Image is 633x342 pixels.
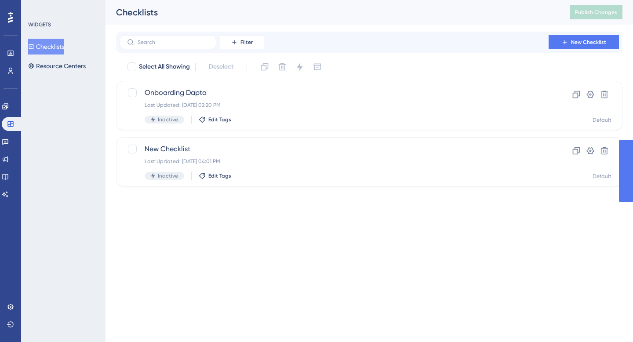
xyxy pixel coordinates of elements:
[570,5,622,19] button: Publish Changes
[139,62,190,72] span: Select All Showing
[596,307,622,334] iframe: UserGuiding AI Assistant Launcher
[28,21,51,28] div: WIDGETS
[138,39,209,45] input: Search
[593,116,611,124] div: Default
[158,116,178,123] span: Inactive
[208,116,231,123] span: Edit Tags
[145,144,524,154] span: New Checklist
[158,172,178,179] span: Inactive
[199,116,231,123] button: Edit Tags
[575,9,617,16] span: Publish Changes
[571,39,606,46] span: New Checklist
[593,173,611,180] div: Default
[116,6,548,18] div: Checklists
[28,58,86,74] button: Resource Centers
[201,59,241,75] button: Deselect
[145,102,524,109] div: Last Updated: [DATE] 02:20 PM
[199,172,231,179] button: Edit Tags
[209,62,233,72] span: Deselect
[240,39,253,46] span: Filter
[145,158,524,165] div: Last Updated: [DATE] 04:01 PM
[208,172,231,179] span: Edit Tags
[549,35,619,49] button: New Checklist
[220,35,264,49] button: Filter
[28,39,64,55] button: Checklists
[145,87,524,98] span: Onboarding Dapta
